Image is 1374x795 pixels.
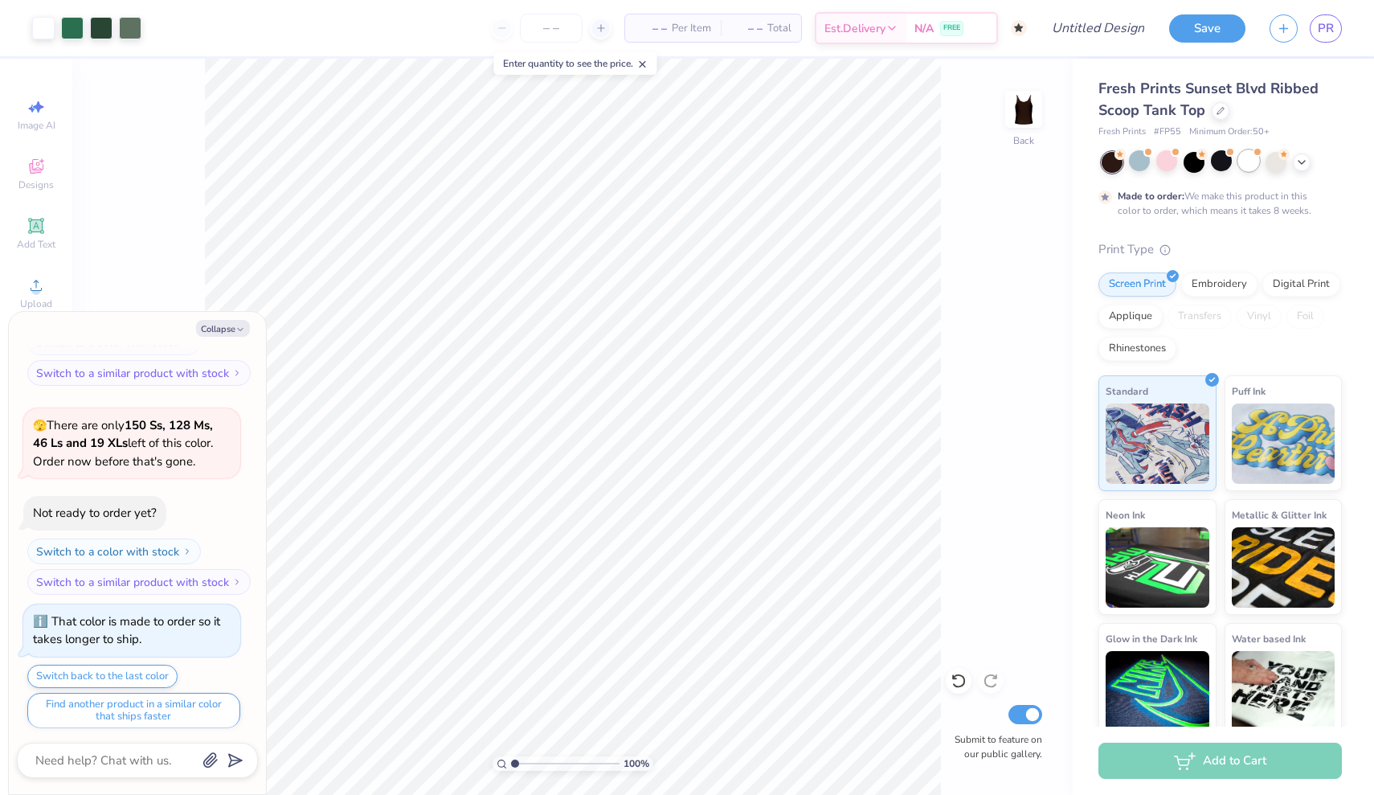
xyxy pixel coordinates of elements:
span: Metallic & Glitter Ink [1232,506,1327,523]
button: Switch to a similar product with stock [27,360,251,386]
span: Minimum Order: 50 + [1189,125,1270,139]
button: Switch to a color with stock [27,330,201,355]
input: – – [520,14,583,43]
div: Digital Print [1262,273,1340,297]
span: Neon Ink [1106,506,1145,523]
img: Switch to a similar product with stock [232,368,242,378]
img: Water based Ink [1232,651,1335,731]
div: Enter quantity to see the price. [494,52,657,75]
span: – – [635,20,667,37]
span: # FP55 [1154,125,1181,139]
span: 100 % [624,756,649,771]
img: Switch to a color with stock [182,547,192,556]
span: Add Text [17,238,55,251]
span: – – [730,20,763,37]
div: We make this product in this color to order, which means it takes 8 weeks. [1118,189,1315,218]
span: Fresh Prints [1098,125,1146,139]
button: Find another product in a similar color that ships faster [27,693,240,728]
div: Transfers [1167,305,1232,329]
div: Foil [1286,305,1324,329]
div: Applique [1098,305,1163,329]
div: Vinyl [1237,305,1282,329]
span: FREE [943,23,960,34]
button: Switch back to the last color [27,665,178,688]
img: Switch to a color with stock [182,338,192,347]
span: Upload [20,297,52,310]
button: Switch to a similar product with stock [27,569,251,595]
div: That color is made to order so it takes longer to ship. [33,613,220,648]
div: Print Type [1098,240,1342,259]
span: Per Item [672,20,711,37]
div: Screen Print [1098,273,1176,297]
button: Collapse [196,320,250,337]
img: Standard [1106,404,1209,484]
button: Save [1169,14,1245,43]
span: Puff Ink [1232,383,1266,400]
label: Submit to feature on our public gallery. [946,732,1042,761]
div: Rhinestones [1098,337,1176,361]
strong: Made to order: [1118,190,1184,203]
span: Standard [1106,383,1148,400]
span: There are only left of this color. Order now before that's gone. [33,417,213,469]
span: Est. Delivery [824,20,885,37]
img: Puff Ink [1232,404,1335,484]
img: Metallic & Glitter Ink [1232,527,1335,608]
button: Switch to a color with stock [27,539,201,564]
span: Image AI [18,119,55,132]
span: PR [1318,19,1334,38]
img: Back [1008,93,1040,125]
img: Neon Ink [1106,527,1209,608]
div: Embroidery [1181,273,1257,297]
span: Fresh Prints Sunset Blvd Ribbed Scoop Tank Top [1098,79,1319,120]
a: PR [1310,14,1342,43]
span: Designs [18,178,54,191]
div: Not ready to order yet? [33,505,157,521]
div: Back [1013,133,1034,148]
span: Total [767,20,791,37]
span: Water based Ink [1232,630,1306,647]
span: Glow in the Dark Ink [1106,630,1197,647]
span: 🫣 [33,418,47,433]
span: N/A [914,20,934,37]
input: Untitled Design [1039,12,1157,44]
img: Switch to a similar product with stock [232,577,242,587]
img: Glow in the Dark Ink [1106,651,1209,731]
